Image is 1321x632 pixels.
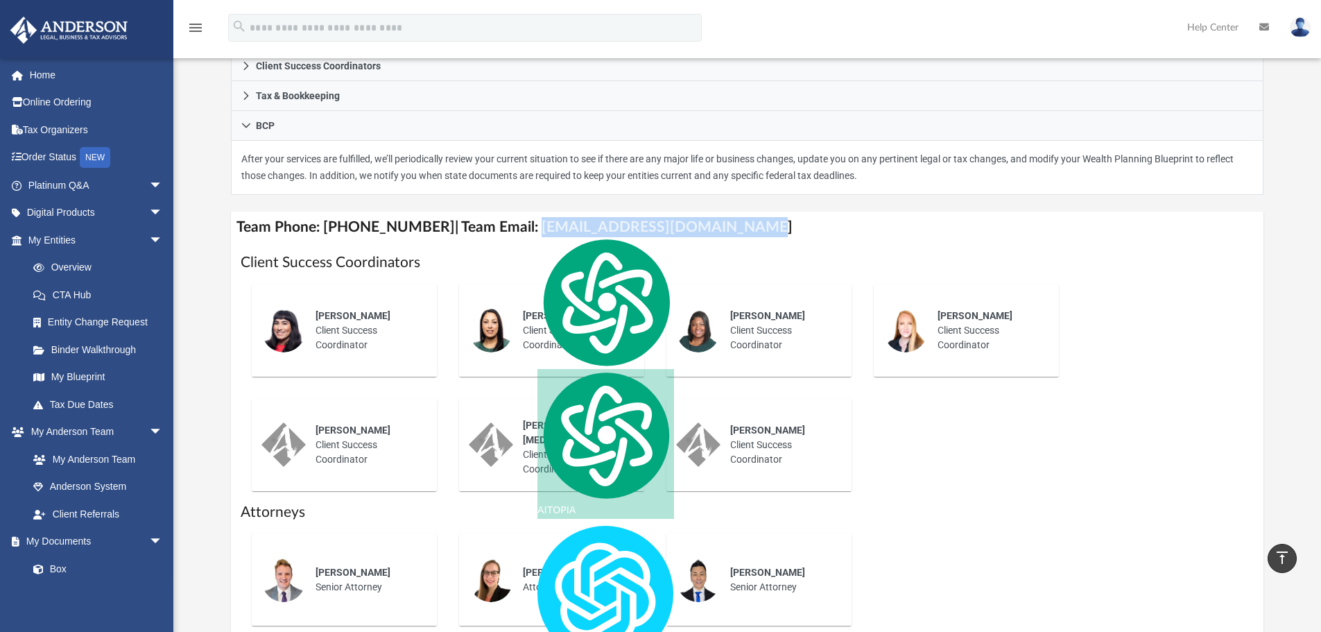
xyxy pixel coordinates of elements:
a: Digital Productsarrow_drop_down [10,199,184,227]
p: After your services are fulfilled, we’ll periodically review your current situation to see if the... [241,151,1254,185]
img: thumbnail [883,308,928,352]
div: Client Success Coordinator [513,409,634,486]
div: Attorney [513,556,634,604]
img: thumbnail [469,422,513,467]
a: Tax & Bookkeeping [231,81,1264,111]
span: BCP [256,121,275,130]
div: Senior Attorney [720,556,842,604]
span: [PERSON_NAME] [316,425,390,436]
span: arrow_drop_down [149,199,177,228]
a: Client Success Coordinators [231,51,1264,81]
a: Client Referrals [19,500,177,528]
img: User Pic [1290,17,1311,37]
img: thumbnail [676,558,720,602]
span: [PERSON_NAME] [316,567,390,578]
a: My Entitiesarrow_drop_down [10,226,184,254]
span: [PERSON_NAME] [316,310,390,321]
img: thumbnail [261,308,306,352]
img: thumbnail [469,308,513,352]
span: [PERSON_NAME] [730,425,805,436]
div: Client Success Coordinator [720,299,842,362]
img: thumbnail [469,558,513,602]
a: Box [19,555,170,583]
span: arrow_drop_down [149,226,177,255]
span: [PERSON_NAME] [523,310,598,321]
img: thumbnail [676,422,720,467]
i: search [232,19,247,34]
div: Client Success Coordinator [513,299,634,362]
a: Overview [19,254,184,282]
img: thumbnail [676,308,720,352]
span: [PERSON_NAME] [938,310,1012,321]
div: Senior Attorney [306,556,427,604]
a: Home [10,61,184,89]
img: thumbnail [261,422,306,467]
a: menu [187,26,204,36]
span: [PERSON_NAME] [523,567,598,578]
a: Tax Organizers [10,116,184,144]
h1: Client Success Coordinators [241,253,1254,273]
div: Client Success Coordinator [306,413,427,477]
a: My Anderson Teamarrow_drop_down [10,418,177,446]
span: arrow_drop_down [149,528,177,556]
img: Anderson Advisors Platinum Portal [6,17,132,44]
div: Client Success Coordinator [306,299,427,362]
a: CTA Hub [19,281,184,309]
a: Online Ordering [10,89,184,117]
a: BCP [231,111,1264,141]
span: arrow_drop_down [149,171,177,200]
span: arrow_drop_down [149,418,177,447]
a: Order StatusNEW [10,144,184,172]
div: AITOPIA [537,369,674,519]
span: [PERSON_NAME] [730,567,805,578]
a: Entity Change Request [19,309,184,336]
a: Binder Walkthrough [19,336,184,364]
span: [PERSON_NAME] [730,310,805,321]
div: Client Success Coordinator [928,299,1049,362]
a: My Anderson Team [19,445,170,473]
img: thumbnail [261,558,306,602]
a: My Blueprint [19,364,177,391]
a: Tax Due Dates [19,391,184,418]
a: Meeting Minutes [19,583,177,610]
i: vertical_align_top [1274,549,1290,566]
div: NEW [80,147,110,168]
a: My Documentsarrow_drop_down [10,528,177,556]
a: vertical_align_top [1268,544,1297,573]
div: BCP [231,141,1264,195]
span: Tax & Bookkeeping [256,91,340,101]
span: Client Success Coordinators [256,61,381,71]
h4: Team Phone: [PHONE_NUMBER] | Team Email: [EMAIL_ADDRESS][DOMAIN_NAME] [231,212,1264,243]
i: menu [187,19,204,36]
a: Anderson System [19,473,177,501]
div: Client Success Coordinator [720,413,842,477]
h1: Attorneys [241,502,1254,522]
a: Platinum Q&Aarrow_drop_down [10,171,184,199]
span: [PERSON_NAME][MEDICAL_DATA] [523,420,598,445]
